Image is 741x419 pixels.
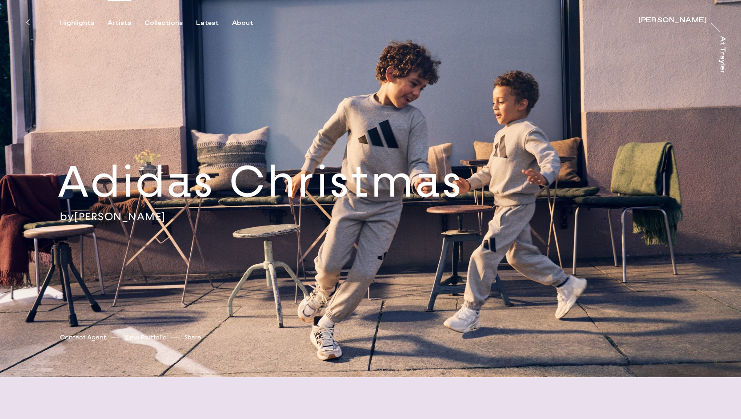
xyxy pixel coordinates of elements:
a: [PERSON_NAME] [638,17,707,26]
button: Latest [196,19,232,27]
a: View Portfolio [124,333,167,342]
h2: Adidas Christmas [57,154,524,209]
div: Latest [196,19,219,27]
button: Artists [108,19,144,27]
div: Highlights [60,19,94,27]
div: Collections [144,19,183,27]
button: About [232,19,267,27]
div: At Trayler [719,36,726,74]
a: [PERSON_NAME] [74,209,166,223]
button: Collections [144,19,196,27]
button: Share [184,331,201,343]
a: At Trayler [717,36,726,73]
div: Artists [108,19,131,27]
span: by [60,209,74,223]
div: About [232,19,253,27]
button: Highlights [60,19,108,27]
a: Contact Agent [60,333,106,342]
